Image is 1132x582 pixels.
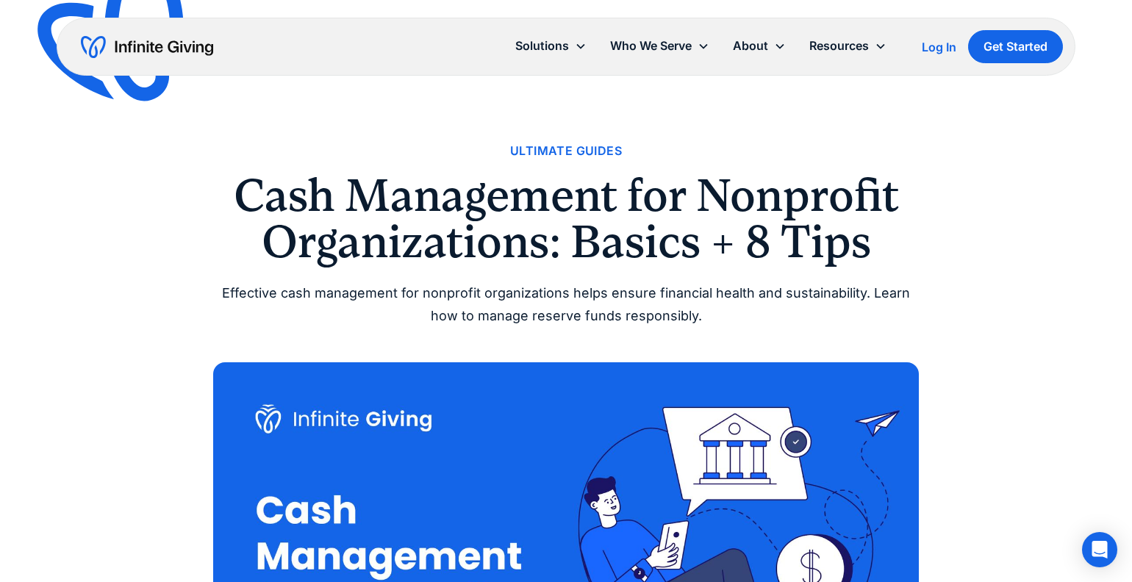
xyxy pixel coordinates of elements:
a: home [81,35,213,59]
div: Solutions [515,36,569,56]
div: Log In [922,41,956,53]
div: About [721,30,798,62]
h1: Cash Management for Nonprofit Organizations: Basics + 8 Tips [213,173,919,265]
div: Open Intercom Messenger [1082,532,1117,567]
div: Solutions [504,30,598,62]
a: Log In [922,38,956,56]
div: About [733,36,768,56]
a: Get Started [968,30,1063,63]
div: Resources [809,36,869,56]
a: Ultimate Guides [510,141,622,161]
div: Who We Serve [610,36,692,56]
div: Resources [798,30,898,62]
div: Effective cash management for nonprofit organizations helps ensure financial health and sustainab... [213,282,919,327]
div: Who We Serve [598,30,721,62]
